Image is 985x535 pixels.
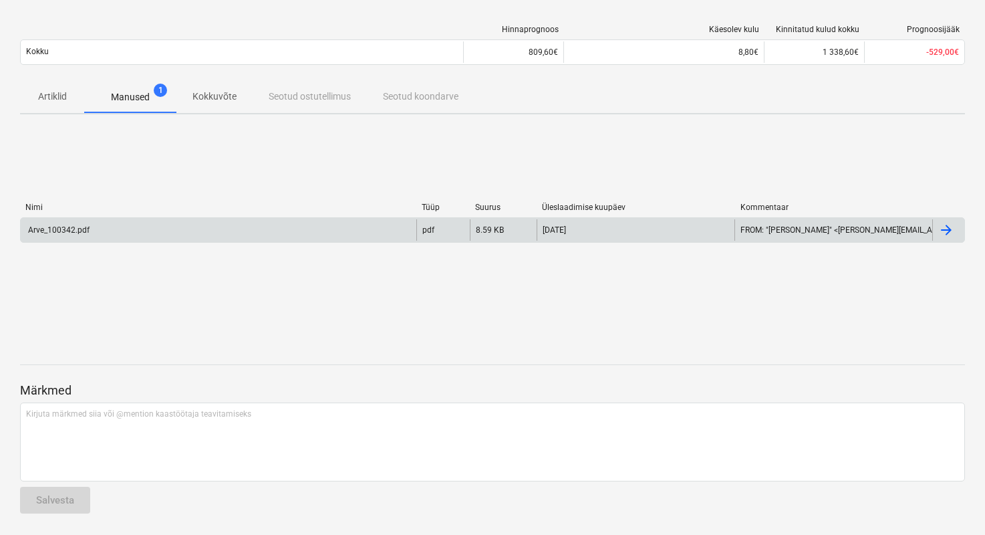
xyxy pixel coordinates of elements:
div: Käesolev kulu [569,25,759,34]
iframe: Chat Widget [918,471,985,535]
div: Kinnitatud kulud kokku [770,25,859,34]
div: 8,80€ [569,47,758,57]
div: Üleslaadimise kuupäev [542,203,730,212]
div: 809,60€ [463,41,563,63]
p: Manused [111,90,150,104]
div: Kommentaar [740,203,928,212]
p: Artiklid [36,90,68,104]
div: Tüüp [422,203,464,212]
div: Prognoosijääk [870,25,960,34]
div: 1 338,60€ [764,41,864,63]
p: Kokkuvõte [192,90,237,104]
div: pdf [422,225,434,235]
div: Hinnaprognoos [469,25,559,34]
p: Märkmed [20,383,965,399]
span: 1 [154,84,167,97]
div: [DATE] [543,225,566,235]
span: -529,00€ [926,47,959,57]
div: Arve_100342.pdf [26,225,90,235]
div: 8.59 KB [476,225,504,235]
p: Kokku [26,46,49,58]
div: Nimi [25,203,411,212]
div: Suurus [475,203,531,212]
